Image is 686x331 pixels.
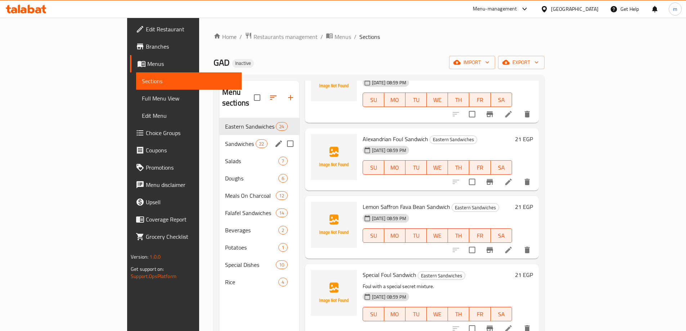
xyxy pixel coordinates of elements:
[149,252,161,261] span: 1.0.0
[491,160,512,175] button: SA
[405,93,427,107] button: TU
[276,210,287,216] span: 14
[363,282,512,291] p: Foul with a special secret mixture.
[273,138,284,149] button: edit
[448,160,469,175] button: TH
[326,32,351,41] a: Menus
[276,192,287,199] span: 12
[131,264,164,274] span: Get support on:
[469,93,490,107] button: FR
[427,228,448,243] button: WE
[408,162,424,173] span: TU
[369,215,409,222] span: [DATE] 08:59 PM
[250,90,265,105] span: Select all sections
[146,163,236,172] span: Promotions
[384,228,405,243] button: MO
[451,309,466,319] span: TH
[131,252,148,261] span: Version:
[515,270,533,280] h6: 21 EGP
[146,215,236,224] span: Coverage Report
[387,95,403,105] span: MO
[481,241,498,259] button: Branch-specific-item
[130,38,242,55] a: Branches
[387,309,403,319] span: MO
[225,209,276,217] span: Falafel Sandwiches
[245,32,318,41] a: Restaurants management
[225,243,279,252] span: Potatoes
[130,124,242,142] a: Choice Groups
[366,162,381,173] span: SU
[130,176,242,193] a: Menu disclaimer
[276,191,287,200] div: items
[427,160,448,175] button: WE
[320,32,323,41] li: /
[311,134,357,180] img: Alexandrian Foul Sandwich
[405,307,427,321] button: TU
[469,228,490,243] button: FR
[136,72,242,90] a: Sections
[225,226,279,234] span: Beverages
[430,135,477,144] span: Eastern Sandwiches
[515,134,533,144] h6: 21 EGP
[136,107,242,124] a: Edit Menu
[673,5,677,13] span: m
[427,93,448,107] button: WE
[279,175,287,182] span: 6
[311,202,357,248] img: Lemon Saffron Fava Bean Sandwich
[219,273,299,291] div: Rice4
[408,231,424,241] span: TU
[354,32,357,41] li: /
[469,160,490,175] button: FR
[366,231,381,241] span: SU
[219,187,299,204] div: Meals On Charcoal12
[384,160,405,175] button: MO
[481,106,498,123] button: Branch-specific-item
[146,180,236,189] span: Menu disclaimer
[219,135,299,152] div: Sandwiches22edit
[219,118,299,135] div: Eastern Sandwiches24
[130,228,242,245] a: Grocery Checklist
[448,228,469,243] button: TH
[427,307,448,321] button: WE
[219,115,299,294] nav: Menu sections
[254,32,318,41] span: Restaurants management
[451,231,466,241] span: TH
[363,201,450,212] span: Lemon Saffron Fava Bean Sandwich
[384,307,405,321] button: MO
[387,162,403,173] span: MO
[130,55,242,72] a: Menus
[335,32,351,41] span: Menus
[519,106,536,123] button: delete
[504,58,539,67] span: export
[366,309,381,319] span: SU
[225,278,279,286] div: Rice
[219,222,299,239] div: Beverages2
[131,272,176,281] a: Support.OpsPlatform
[146,129,236,137] span: Choice Groups
[465,107,480,122] span: Select to update
[465,242,480,258] span: Select to update
[408,309,424,319] span: TU
[451,95,466,105] span: TH
[491,93,512,107] button: SA
[146,232,236,241] span: Grocery Checklist
[494,162,509,173] span: SA
[219,256,299,273] div: Special Dishes10
[278,243,287,252] div: items
[504,246,513,254] a: Edit menu item
[311,270,357,316] img: Special Foul Sandwich
[519,241,536,259] button: delete
[225,122,276,131] span: Eastern Sandwiches
[494,309,509,319] span: SA
[430,162,445,173] span: WE
[225,260,276,269] span: Special Dishes
[418,272,465,280] span: Eastern Sandwiches
[452,203,499,212] span: Eastern Sandwiches
[519,173,536,191] button: delete
[363,307,384,321] button: SU
[449,56,495,69] button: import
[279,227,287,234] span: 2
